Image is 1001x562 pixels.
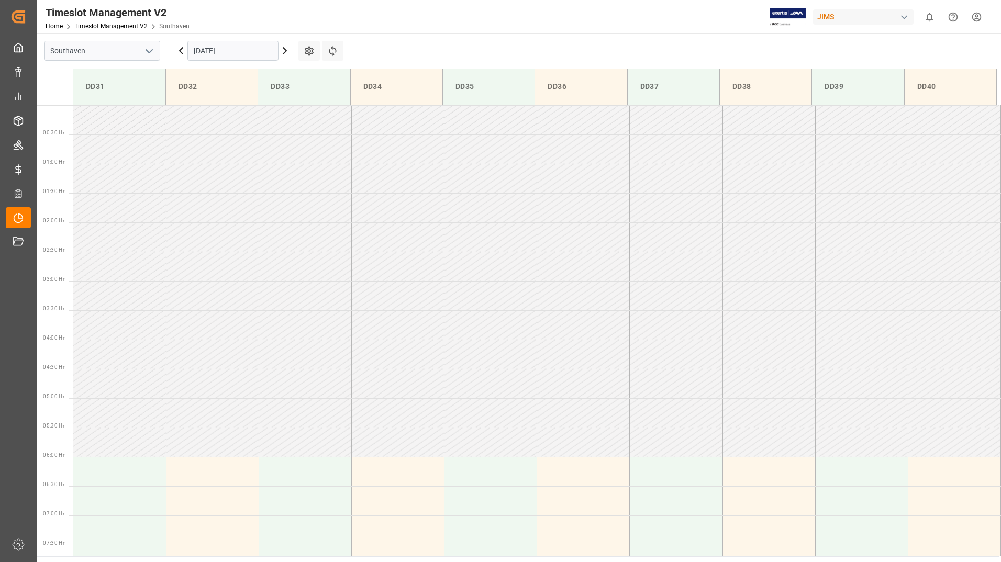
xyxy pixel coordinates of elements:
[74,23,148,30] a: Timeslot Management V2
[266,77,341,96] div: DD33
[187,41,279,61] input: DD-MM-YYYY
[43,423,64,429] span: 05:30 Hr
[43,276,64,282] span: 03:00 Hr
[43,540,64,546] span: 07:30 Hr
[82,77,157,96] div: DD31
[918,5,941,29] button: show 0 new notifications
[43,481,64,487] span: 06:30 Hr
[44,41,160,61] input: Type to search/select
[46,5,190,20] div: Timeslot Management V2
[913,77,988,96] div: DD40
[43,452,64,458] span: 06:00 Hr
[43,394,64,399] span: 05:00 Hr
[43,159,64,165] span: 01:00 Hr
[43,335,64,341] span: 04:00 Hr
[43,218,64,223] span: 02:00 Hr
[46,23,63,30] a: Home
[820,77,895,96] div: DD39
[174,77,249,96] div: DD32
[636,77,711,96] div: DD37
[813,7,918,27] button: JIMS
[359,77,434,96] div: DD34
[43,306,64,311] span: 03:30 Hr
[543,77,618,96] div: DD36
[813,9,914,25] div: JIMS
[141,43,157,59] button: open menu
[451,77,526,96] div: DD35
[43,247,64,253] span: 02:30 Hr
[770,8,806,26] img: Exertis%20JAM%20-%20Email%20Logo.jpg_1722504956.jpg
[43,511,64,516] span: 07:00 Hr
[43,188,64,194] span: 01:30 Hr
[43,130,64,136] span: 00:30 Hr
[941,5,965,29] button: Help Center
[43,364,64,370] span: 04:30 Hr
[728,77,803,96] div: DD38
